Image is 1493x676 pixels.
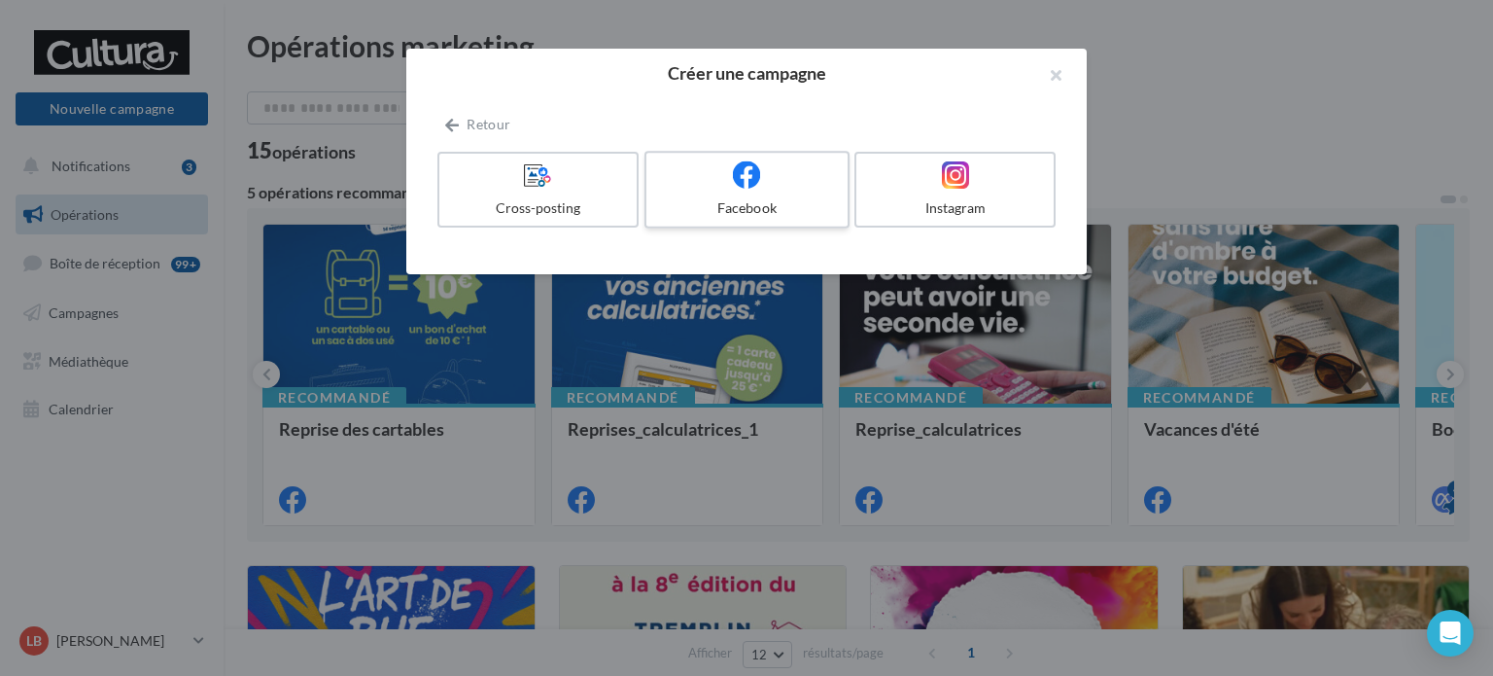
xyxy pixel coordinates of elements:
[437,113,518,136] button: Retour
[864,198,1046,218] div: Instagram
[654,198,839,218] div: Facebook
[1427,610,1474,657] div: Open Intercom Messenger
[437,64,1056,82] h2: Créer une campagne
[447,198,629,218] div: Cross-posting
